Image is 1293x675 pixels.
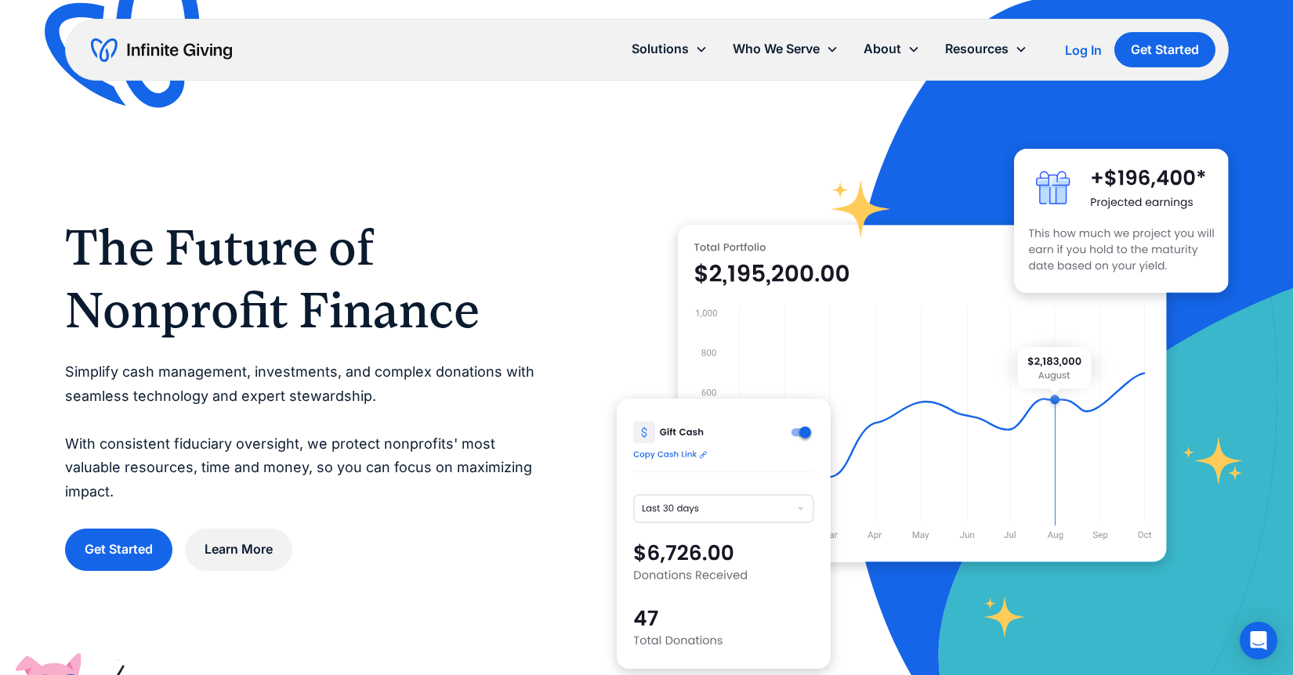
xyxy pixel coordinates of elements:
[65,216,554,341] h1: The Future of Nonprofit Finance
[1065,41,1102,60] a: Log In
[864,38,901,60] div: About
[185,529,292,570] a: Learn More
[632,38,689,60] div: Solutions
[851,32,933,66] div: About
[65,360,554,504] p: Simplify cash management, investments, and complex donations with seamless technology and expert ...
[1183,437,1244,485] img: fundraising star
[617,399,831,669] img: donation software for nonprofits
[619,32,720,66] div: Solutions
[1114,32,1215,67] a: Get Started
[678,225,1167,562] img: nonprofit donation platform
[91,38,232,63] a: home
[1240,622,1277,659] div: Open Intercom Messenger
[65,529,172,570] a: Get Started
[933,32,1040,66] div: Resources
[720,32,851,66] div: Who We Serve
[1065,44,1102,56] div: Log In
[733,38,820,60] div: Who We Serve
[945,38,1009,60] div: Resources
